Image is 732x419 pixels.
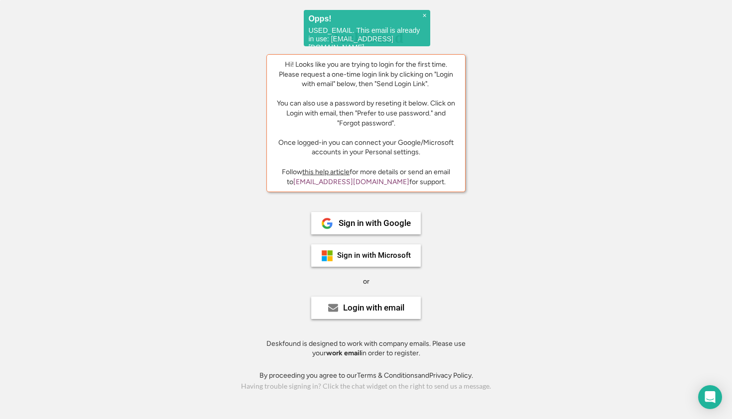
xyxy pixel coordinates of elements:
[429,371,473,380] a: Privacy Policy.
[326,349,361,357] strong: work email
[308,26,425,52] p: USED_EMAIL. This email is already in use: [EMAIL_ADDRESS][DOMAIN_NAME]
[274,167,458,187] div: Follow for more details or send an email to for support.
[308,14,425,23] h2: Opps!
[302,168,350,176] a: this help article
[363,277,369,287] div: or
[321,217,333,229] img: 1024px-Google__G__Logo.svg.png
[343,304,404,312] div: Login with email
[321,250,333,262] img: ms-symbollockup_mssymbol_19.png
[357,371,418,380] a: Terms & Conditions
[254,339,478,358] div: Deskfound is designed to work with company emails. Please use your in order to register.
[423,11,427,20] span: ×
[274,60,458,157] div: Hi! Looks like you are trying to login for the first time. Please request a one-time login link b...
[698,385,722,409] div: Open Intercom Messenger
[293,178,409,186] a: [EMAIL_ADDRESS][DOMAIN_NAME]
[259,371,473,381] div: By proceeding you agree to our and
[337,252,411,259] div: Sign in with Microsoft
[339,219,411,227] div: Sign in with Google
